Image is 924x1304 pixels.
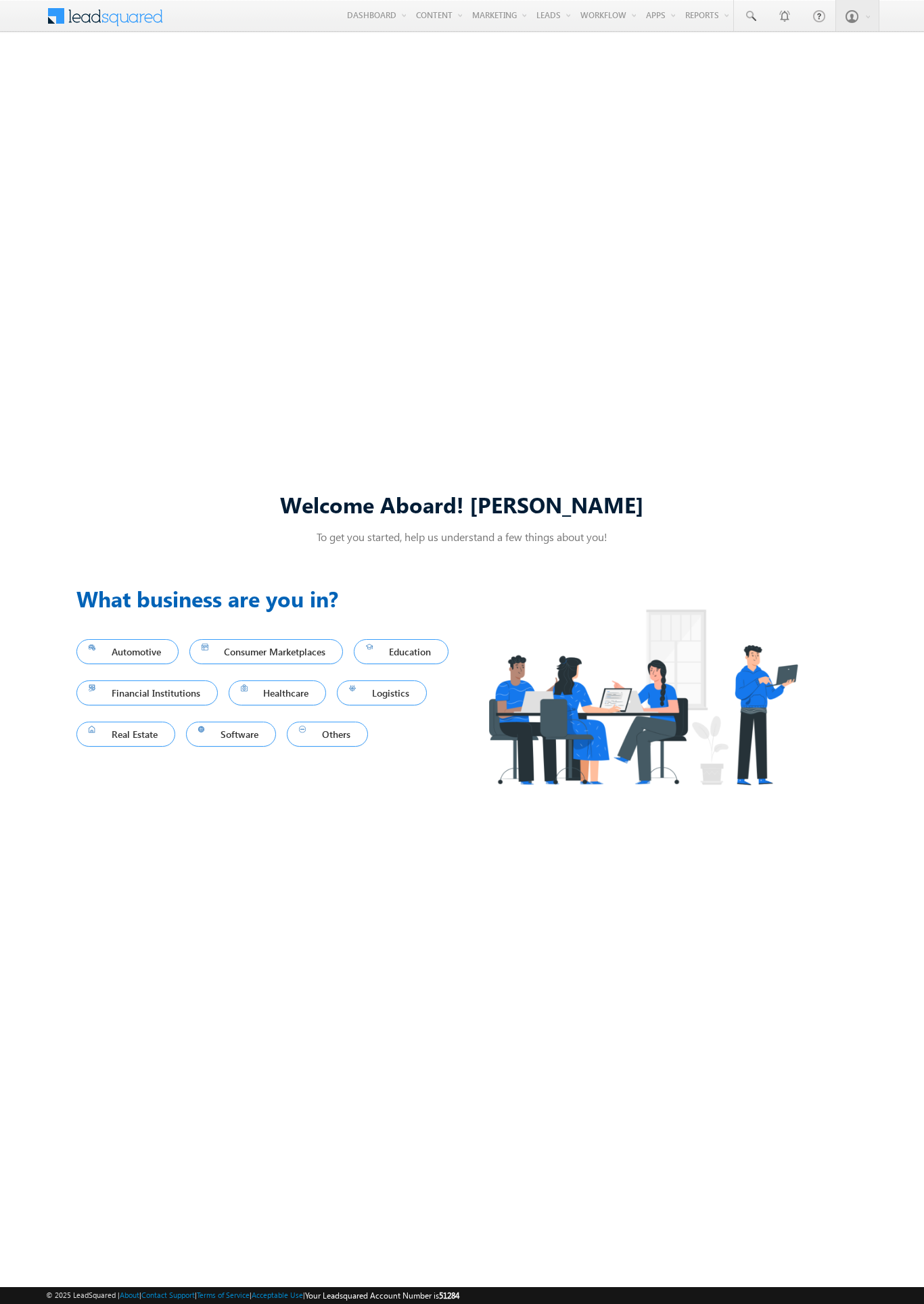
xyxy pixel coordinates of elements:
[252,1290,303,1299] a: Acceptable Use
[89,684,206,702] span: Financial Institutions
[197,1290,250,1299] a: Terms of Service
[439,1290,459,1301] span: 51284
[299,725,356,743] span: Others
[89,643,166,661] span: Automotive
[198,725,264,743] span: Software
[46,1289,459,1302] span: © 2025 LeadSquared | | | | |
[462,582,823,812] img: Industry.png
[76,582,462,615] h3: What business are you in?
[202,643,331,661] span: Consumer Marketplaces
[89,725,163,743] span: Real Estate
[349,684,415,702] span: Logistics
[241,684,315,702] span: Healthcare
[120,1290,139,1299] a: About
[76,530,848,544] p: To get you started, help us understand a few things about you!
[305,1290,459,1301] span: Your Leadsquared Account Number is
[141,1290,195,1299] a: Contact Support
[366,643,436,661] span: Education
[76,490,848,519] div: Welcome Aboard! [PERSON_NAME]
